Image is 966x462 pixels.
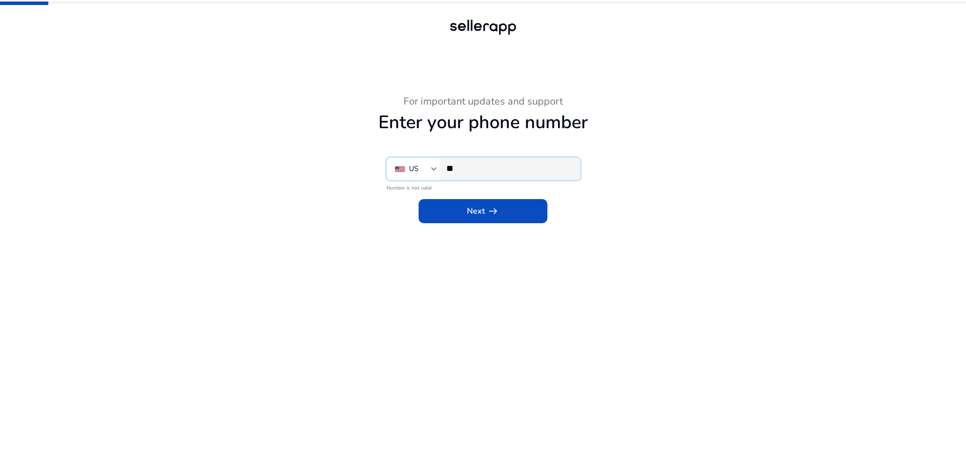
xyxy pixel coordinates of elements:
[409,163,419,174] div: US
[206,112,760,133] h1: Enter your phone number
[467,205,499,217] span: Next
[206,96,760,108] h3: For important updates and support
[487,205,499,217] span: arrow_right_alt
[386,181,580,192] mat-error: Number is not valid
[419,199,547,223] button: Nextarrow_right_alt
